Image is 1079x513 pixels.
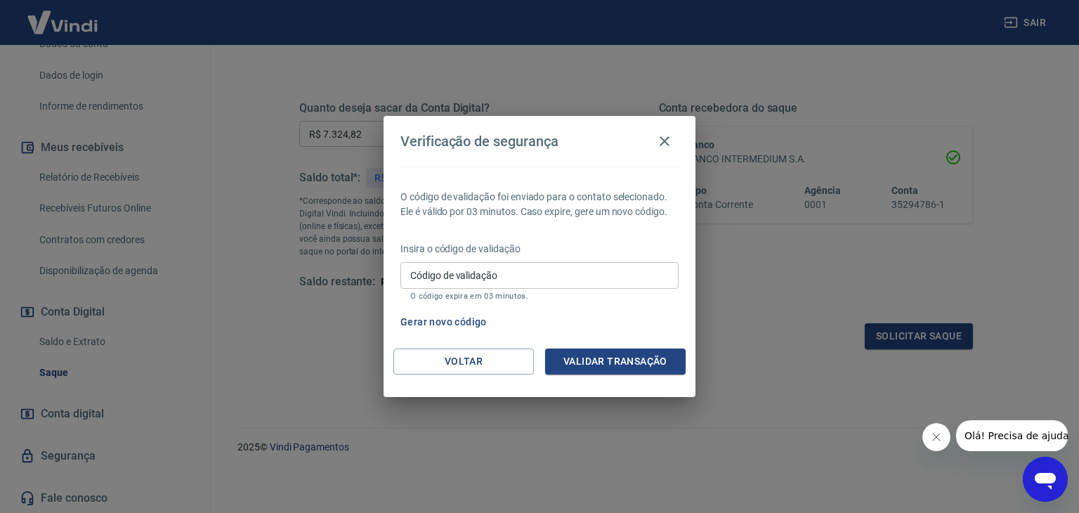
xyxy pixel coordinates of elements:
[400,133,558,150] h4: Verificação de segurança
[395,309,492,335] button: Gerar novo código
[922,423,950,451] iframe: Fechar mensagem
[393,349,534,375] button: Voltar
[400,190,679,219] p: O código de validação foi enviado para o contato selecionado. Ele é válido por 03 minutos. Caso e...
[8,10,118,21] span: Olá! Precisa de ajuda?
[545,349,686,375] button: Validar transação
[956,420,1068,451] iframe: Mensagem da empresa
[410,292,669,301] p: O código expira em 03 minutos.
[400,242,679,256] p: Insira o código de validação
[1023,457,1068,502] iframe: Botão para abrir a janela de mensagens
